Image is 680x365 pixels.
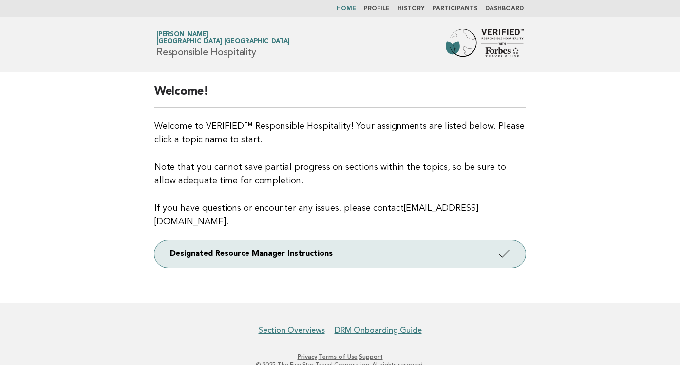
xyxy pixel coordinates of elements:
a: DRM Onboarding Guide [335,326,422,335]
a: Support [359,353,383,360]
img: Forbes Travel Guide [446,29,524,60]
a: Dashboard [485,6,524,12]
p: Welcome to VERIFIED™ Responsible Hospitality! Your assignments are listed below. Please click a t... [154,119,526,229]
a: Participants [433,6,477,12]
a: Designated Resource Manager Instructions [154,240,526,268]
a: Home [337,6,356,12]
a: Terms of Use [319,353,358,360]
h1: Responsible Hospitality [156,32,289,57]
h2: Welcome! [154,84,526,108]
p: · · [42,353,638,361]
a: [PERSON_NAME][GEOGRAPHIC_DATA] [GEOGRAPHIC_DATA] [156,31,289,45]
a: Profile [364,6,390,12]
a: Section Overviews [259,326,325,335]
span: [GEOGRAPHIC_DATA] [GEOGRAPHIC_DATA] [156,39,289,45]
a: History [397,6,425,12]
a: Privacy [298,353,317,360]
